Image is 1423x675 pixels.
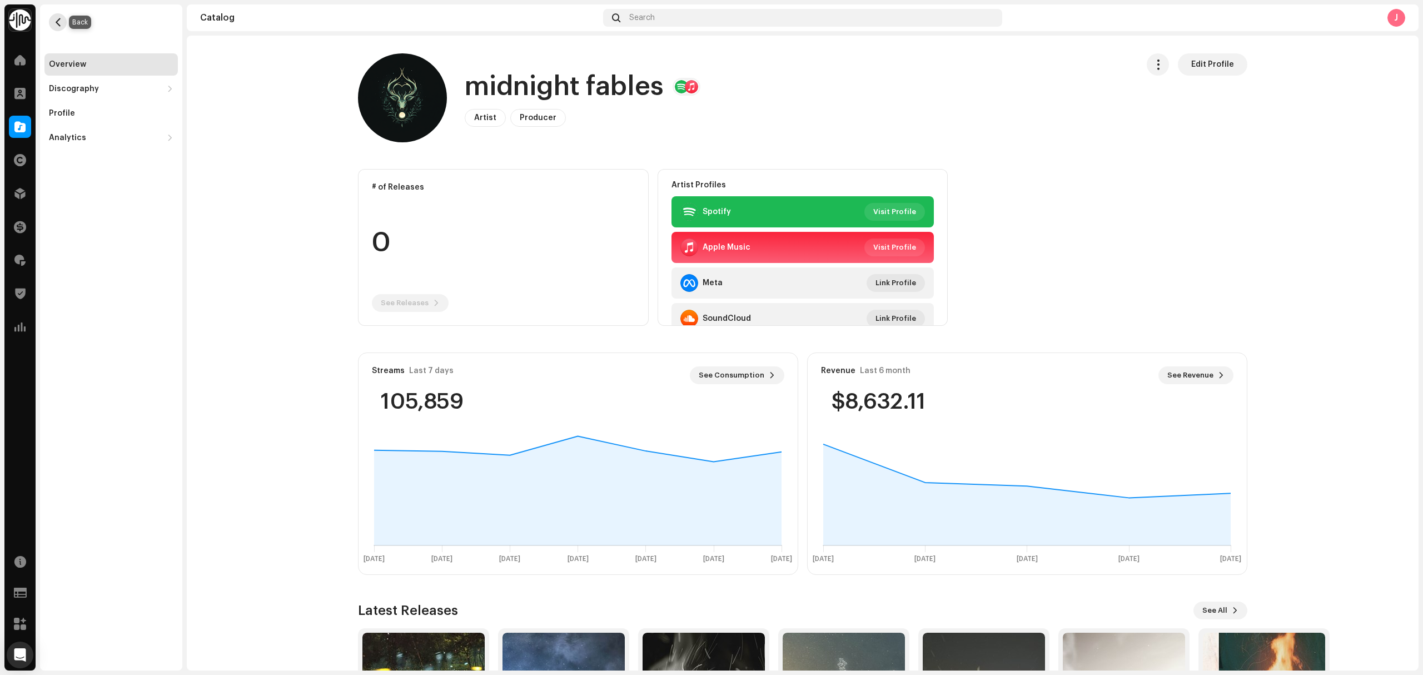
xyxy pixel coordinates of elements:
[200,13,599,22] div: Catalog
[914,555,936,563] text: [DATE]
[568,555,589,563] text: [DATE]
[520,114,556,122] span: Producer
[1178,53,1247,76] button: Edit Profile
[690,366,784,384] button: See Consumption
[1191,53,1234,76] span: Edit Profile
[873,201,916,223] span: Visit Profile
[358,53,447,142] img: d65f7241-f565-4257-a231-1ef47e416571
[629,13,655,22] span: Search
[864,239,925,256] button: Visit Profile
[49,133,86,142] div: Analytics
[703,207,731,216] div: Spotify
[875,307,916,330] span: Link Profile
[860,366,910,375] div: Last 6 month
[49,109,75,118] div: Profile
[867,310,925,327] button: Link Profile
[49,85,99,93] div: Discography
[1387,9,1405,27] div: J
[703,243,750,252] div: Apple Music
[44,127,178,149] re-m-nav-dropdown: Analytics
[1193,602,1247,619] button: See All
[358,169,649,326] re-o-card-data: # of Releases
[873,236,916,259] span: Visit Profile
[1118,555,1140,563] text: [DATE]
[867,274,925,292] button: Link Profile
[499,555,520,563] text: [DATE]
[1220,555,1241,563] text: [DATE]
[703,314,751,323] div: SoundCloud
[465,69,664,105] h1: midnight fables
[771,555,792,563] text: [DATE]
[864,203,925,221] button: Visit Profile
[49,60,86,69] div: Overview
[635,555,656,563] text: [DATE]
[7,642,33,668] div: Open Intercom Messenger
[431,555,452,563] text: [DATE]
[44,102,178,125] re-m-nav-item: Profile
[364,555,385,563] text: [DATE]
[44,53,178,76] re-m-nav-item: Overview
[821,366,855,375] div: Revenue
[813,555,834,563] text: [DATE]
[875,272,916,294] span: Link Profile
[1017,555,1038,563] text: [DATE]
[9,9,31,31] img: 0f74c21f-6d1c-4dbc-9196-dbddad53419e
[671,181,726,190] strong: Artist Profiles
[1202,599,1227,622] span: See All
[409,366,454,375] div: Last 7 days
[1167,364,1213,386] span: See Revenue
[474,114,496,122] span: Artist
[699,364,764,386] span: See Consumption
[1158,366,1233,384] button: See Revenue
[703,555,724,563] text: [DATE]
[358,602,458,619] h3: Latest Releases
[703,279,723,287] div: Meta
[372,366,405,375] div: Streams
[44,78,178,100] re-m-nav-dropdown: Discography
